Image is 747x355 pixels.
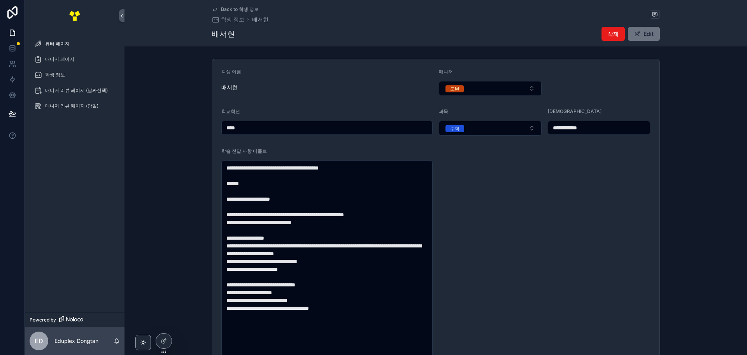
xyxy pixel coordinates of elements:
[221,148,267,154] span: 학습 전달 사항 디폴트
[35,336,43,346] span: ED
[212,16,244,23] a: 학생 정보
[30,37,120,51] a: 튜터 페이지
[54,337,98,345] p: Eduplex Dongtan
[30,52,120,66] a: 매니저 페이지
[450,125,459,132] div: 수학
[45,103,98,109] span: 매니저 리뷰 페이지 (당일)
[45,56,74,62] span: 매니저 페이지
[30,317,56,323] span: Powered by
[221,108,240,114] span: 학교학년
[548,108,601,114] span: [DEMOGRAPHIC_DATA]
[221,16,244,23] span: 학생 정보
[45,41,70,47] span: 튜터 페이지
[252,16,268,23] a: 배서현
[221,6,259,12] span: Back to 학생 정보
[45,87,108,94] span: 매니저 리뷰 페이지 (날짜선택)
[221,83,433,91] span: 배서현
[212,28,235,39] h1: 배서현
[439,121,542,136] button: Select Button
[30,83,120,97] a: 매니저 리뷰 페이지 (날짜선택)
[68,9,81,22] img: App logo
[439,108,448,114] span: 과목
[30,99,120,113] a: 매니저 리뷰 페이지 (당일)
[628,27,660,41] button: Edit
[221,69,241,74] span: 학생 이름
[439,69,453,74] span: 매니저
[439,81,542,96] button: Select Button
[450,85,459,92] div: 도M
[30,68,120,82] a: 학생 정보
[45,72,65,78] span: 학생 정보
[601,27,625,41] button: 삭제
[212,6,259,12] a: Back to 학생 정보
[25,31,124,123] div: scrollable content
[608,30,619,38] span: 삭제
[25,313,124,327] a: Powered by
